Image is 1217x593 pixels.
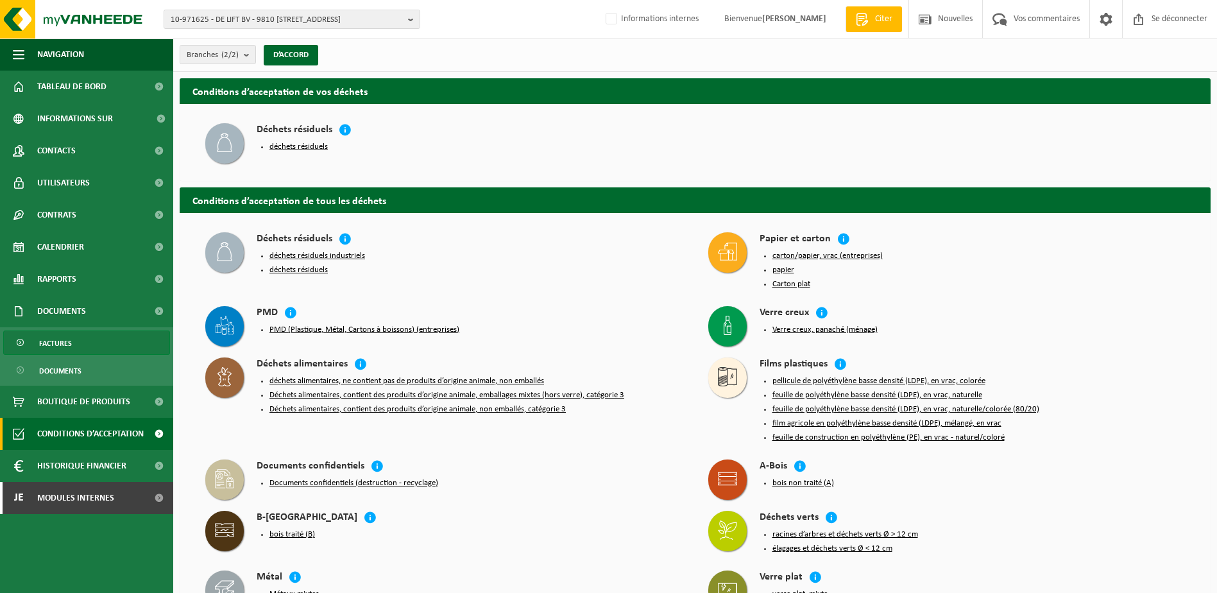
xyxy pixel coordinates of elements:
h4: A-Bois [760,460,787,474]
a: Documents [3,358,170,382]
a: Citer [846,6,902,32]
h4: Déchets résiduels [257,123,332,138]
button: Branches(2/2) [180,45,256,64]
span: Contacts [37,135,76,167]
font: Bienvenue [724,14,826,24]
button: Déchets alimentaires, contient des produits d’origine animale, non emballés, catégorie 3 [269,404,566,415]
span: Rapports [37,263,76,295]
button: Déchets alimentaires, contient des produits d’origine animale, emballages mixtes (hors verre), ca... [269,390,624,400]
span: Historique financier [37,450,126,482]
span: Je [13,482,24,514]
h4: Déchets alimentaires [257,357,348,372]
span: Modules internes [37,482,114,514]
button: 10-971625 - DE LIFT BV - 9810 [STREET_ADDRESS] [164,10,420,29]
span: Documents [39,359,81,383]
button: Verre creux, panaché (ménage) [772,325,878,335]
span: Factures [39,331,72,356]
button: racines d’arbres et déchets verts Ø > 12 cm [772,529,918,540]
button: déchets alimentaires, ne contient pas de produits d’origine animale, non emballés [269,376,544,386]
button: pellicule de polyéthylène basse densité (LDPE), en vrac, colorée [772,376,985,386]
button: D’ACCORD [264,45,318,65]
button: papier [772,265,794,275]
button: élagages et déchets verts Ø < 12 cm [772,544,892,554]
label: Informations internes [603,10,699,29]
h4: Déchets résiduels [257,232,332,247]
button: bois non traité (A) [772,478,834,488]
button: feuille de polyéthylène basse densité (LDPE), en vrac, naturelle [772,390,982,400]
button: feuille de polyéthylène basse densité (LDPE), en vrac, naturelle/colorée (80/20) [772,404,1039,415]
strong: [PERSON_NAME] [762,14,826,24]
span: Documents [37,295,86,327]
a: Factures [3,331,170,355]
button: Documents confidentiels (destruction - recyclage) [269,478,438,488]
span: Tableau de bord [37,71,106,103]
span: Branches [187,46,239,65]
button: PMD (Plastique, Métal, Cartons à boissons) (entreprises) [269,325,459,335]
h4: Verre creux [760,306,809,321]
button: Carton plat [772,279,810,289]
span: Utilisateurs [37,167,90,199]
span: Citer [872,13,896,26]
count: (2/2) [221,51,239,59]
h4: Déchets verts [760,511,819,526]
span: 10-971625 - DE LIFT BV - 9810 [STREET_ADDRESS] [171,10,403,30]
span: Informations sur l’entreprise [37,103,148,135]
h4: Verre plat [760,571,803,585]
span: Contrats [37,199,76,231]
button: déchets résiduels [269,265,328,275]
span: Calendrier [37,231,84,263]
button: déchets résiduels [269,142,328,152]
span: Conditions d’acceptation [37,418,144,450]
h2: Conditions d’acceptation de vos déchets [180,78,1211,103]
span: Boutique de produits [37,386,130,418]
h4: Métal [257,571,282,585]
button: bois traité (B) [269,529,315,540]
h4: Papier et carton [760,232,831,247]
span: Navigation [37,39,84,71]
button: feuille de construction en polyéthylène (PE), en vrac - naturel/coloré [772,433,1005,443]
button: film agricole en polyéthylène basse densité (LDPE), mélangé, en vrac [772,418,1001,429]
h4: Documents confidentiels [257,460,364,474]
h4: Films plastiques [760,357,828,372]
button: carton/papier, vrac (entreprises) [772,251,883,261]
h2: Conditions d’acceptation de tous les déchets [180,187,1211,212]
h4: PMD [257,306,278,321]
h4: B-[GEOGRAPHIC_DATA] [257,511,357,526]
button: déchets résiduels industriels [269,251,365,261]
